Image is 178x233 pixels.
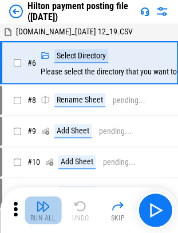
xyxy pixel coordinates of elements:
[54,49,108,63] div: Select Directory
[113,96,145,105] div: pending...
[110,215,125,222] div: Skip
[30,215,56,222] div: Run All
[27,157,40,167] span: # 10
[155,5,169,18] img: Settings menu
[9,5,23,18] img: Back
[103,158,136,167] div: pending...
[27,96,36,105] span: # 8
[140,7,149,16] img: Support
[36,199,50,213] img: Run All
[27,58,36,68] span: # 6
[27,1,136,22] div: Hilton payment posting file ([DATE])
[58,186,96,200] div: Add Sheet
[54,93,105,107] div: Rename Sheet
[58,155,96,169] div: Add Sheet
[16,27,133,36] span: [DOMAIN_NAME]_[DATE] 12_19.CSV
[146,201,164,219] img: Main button
[54,124,92,138] div: Add Sheet
[111,199,125,213] img: Skip
[25,196,61,224] button: Run All
[100,196,136,224] button: Skip
[99,127,132,136] div: pending...
[27,127,36,136] span: # 9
